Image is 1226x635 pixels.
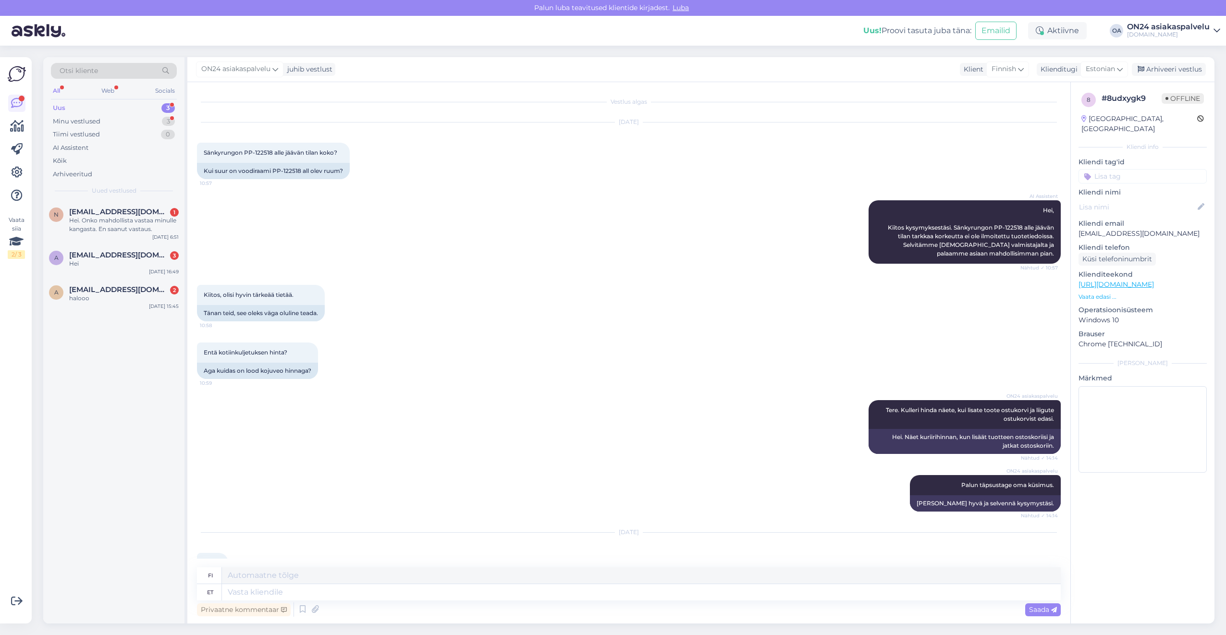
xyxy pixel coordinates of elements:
div: Minu vestlused [53,117,100,126]
p: [EMAIL_ADDRESS][DOMAIN_NAME] [1079,229,1207,239]
div: Uus [53,103,65,113]
span: Offline [1162,93,1204,104]
span: a [54,289,59,296]
p: Chrome [TECHNICAL_ID] [1079,339,1207,349]
div: Proovi tasuta juba täna: [863,25,971,37]
a: ON24 asiakaspalvelu[DOMAIN_NAME] [1127,23,1220,38]
span: ON24 asiakaspalvelu [1006,392,1058,400]
p: Kliendi nimi [1079,187,1207,197]
span: Finnish [992,64,1016,74]
div: All [51,85,62,97]
div: Klienditugi [1037,64,1078,74]
p: Kliendi email [1079,219,1207,229]
div: [DATE] 16:49 [149,268,179,275]
span: Asta.veiler@gmail.com [69,251,169,259]
span: ON24 asiakaspalvelu [1006,467,1058,475]
span: Palun täpsustage oma küsimus. [961,481,1054,488]
div: AI Assistent [53,143,88,153]
div: Privaatne kommentaar [197,603,291,616]
p: Windows 10 [1079,315,1207,325]
div: Tänan teid, see oleks väga oluline teada. [197,305,325,321]
p: Brauser [1079,329,1207,339]
span: Uued vestlused [92,186,136,195]
div: Klient [960,64,983,74]
span: Natalie.pinhasov81@gmail.com [69,208,169,216]
span: N [54,211,59,218]
span: Sänkyrungon PP-122518 alle jäävän tilan koko? [204,149,337,156]
div: [DATE] [197,118,1061,126]
span: ON24 asiakaspalvelu [201,64,270,74]
div: Kõik [53,156,67,166]
input: Lisa tag [1079,169,1207,183]
div: [PERSON_NAME] hyvä ja selvennä kysymystäsi. [910,495,1061,512]
input: Lisa nimi [1079,202,1196,212]
div: Hei [69,259,179,268]
span: Tere. Kulleri hinda näete, kui lisate toote ostukorvi ja liigute ostukorvist edasi. [886,406,1055,422]
span: Otsi kliente [60,66,98,76]
span: A [54,254,59,261]
div: Arhiveeritud [53,170,92,179]
div: 2 / 3 [8,250,25,259]
button: Emailid [975,22,1017,40]
div: Kliendi info [1079,143,1207,151]
span: Nähtud ✓ 14:14 [1021,512,1058,519]
span: Luba [670,3,692,12]
a: [URL][DOMAIN_NAME] [1079,280,1154,289]
div: halooo [69,294,179,303]
p: Operatsioonisüsteem [1079,305,1207,315]
span: Entä kotiinkuljetuksen hinta? [204,349,287,356]
div: 3 [162,117,175,126]
span: 10:57 [200,180,236,187]
span: Kiitos, olisi hyvin tärkeää tietää. [204,291,294,298]
div: Socials [153,85,177,97]
div: Hei. Onko mahdollista vastaa minulle kangasta. En saanut vastaus. [69,216,179,233]
div: Kui suur on voodiraami PP-122518 all olev ruum? [197,163,350,179]
div: Küsi telefoninumbrit [1079,253,1156,266]
b: Uus! [863,26,882,35]
div: # 8udxygk9 [1102,93,1162,104]
div: 3 [161,103,175,113]
div: 1 [170,208,179,217]
p: Kliendi tag'id [1079,157,1207,167]
span: Saada [1029,605,1057,614]
div: juhib vestlust [283,64,332,74]
div: [DATE] 6:51 [152,233,179,241]
span: Estonian [1086,64,1115,74]
div: Arhiveeri vestlus [1132,63,1206,76]
div: ON24 asiakaspalvelu [1127,23,1210,31]
span: 8 [1087,96,1091,103]
div: Hei. Näet kuriirihinnan, kun lisäät tuotteen ostoskoriisi ja jatkat ostoskoriin. [869,429,1061,454]
div: [DATE] 15:45 [149,303,179,310]
p: Märkmed [1079,373,1207,383]
span: 10:58 [200,322,236,329]
span: asta.veler@gmail.com [69,285,169,294]
div: fi [208,567,213,584]
span: Nähtud ✓ 10:57 [1020,264,1058,271]
div: OA [1110,24,1123,37]
div: 2 [170,286,179,294]
p: Klienditeekond [1079,269,1207,280]
p: Vaata edasi ... [1079,293,1207,301]
p: Kliendi telefon [1079,243,1207,253]
div: 0 [161,130,175,139]
img: Askly Logo [8,65,26,83]
div: [GEOGRAPHIC_DATA], [GEOGRAPHIC_DATA] [1081,114,1197,134]
div: Vaata siia [8,216,25,259]
div: Tiimi vestlused [53,130,100,139]
div: et [207,584,213,600]
div: [PERSON_NAME] [1079,359,1207,367]
div: Web [99,85,116,97]
div: Vestlus algas [197,98,1061,106]
div: Aga kuidas on lood kojuveo hinnaga? [197,363,318,379]
div: 3 [170,251,179,260]
div: [DOMAIN_NAME] [1127,31,1210,38]
span: AI Assistent [1022,193,1058,200]
span: Nähtud ✓ 14:14 [1021,454,1058,462]
div: [DATE] [197,528,1061,537]
span: 10:59 [200,379,236,387]
div: Aktiivne [1028,22,1087,39]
